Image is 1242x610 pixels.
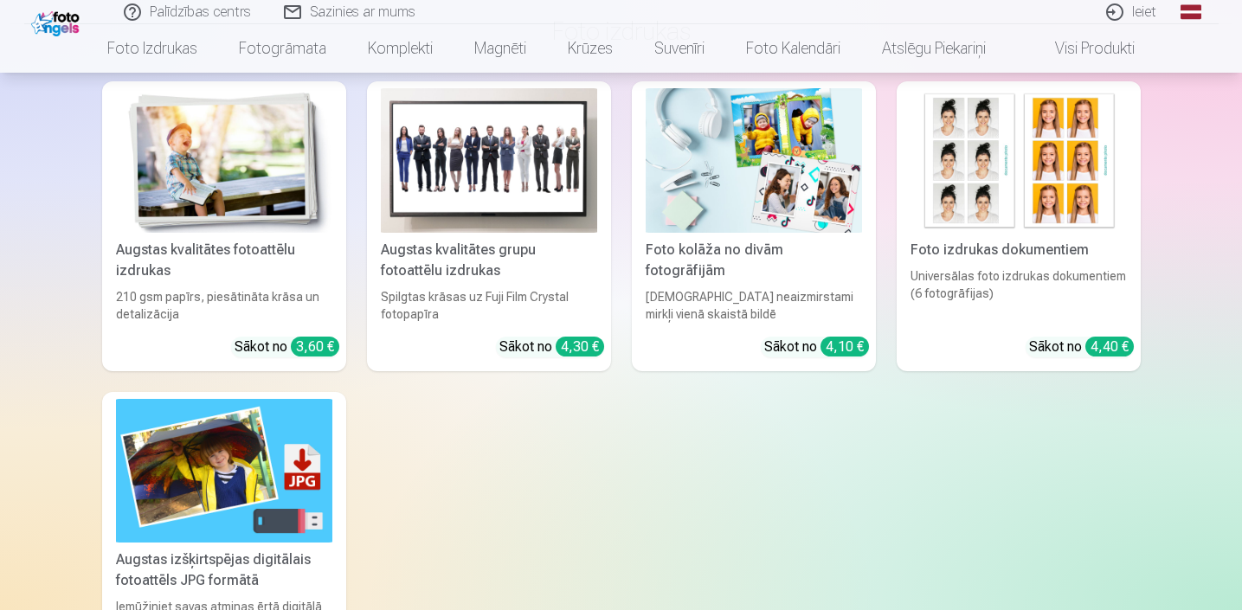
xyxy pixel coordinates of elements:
div: 4,30 € [556,337,604,356]
img: /fa1 [31,7,84,36]
div: Universālas foto izdrukas dokumentiem (6 fotogrāfijas) [904,267,1134,323]
div: Augstas kvalitātes grupu fotoattēlu izdrukas [374,240,604,281]
div: Sākot no [1029,337,1134,357]
img: Foto kolāža no divām fotogrāfijām [646,88,862,233]
a: Foto kolāža no divām fotogrāfijāmFoto kolāža no divām fotogrāfijām[DEMOGRAPHIC_DATA] neaizmirstam... [632,81,876,371]
a: Visi produkti [1007,24,1155,73]
div: Augstas kvalitātes fotoattēlu izdrukas [109,240,339,281]
div: Sākot no [235,337,339,357]
a: Foto kalendāri [725,24,861,73]
img: Augstas izšķirtspējas digitālais fotoattēls JPG formātā [116,399,332,543]
img: Augstas kvalitātes grupu fotoattēlu izdrukas [381,88,597,233]
a: Fotogrāmata [218,24,347,73]
div: Sākot no [764,337,869,357]
img: Augstas kvalitātes fotoattēlu izdrukas [116,88,332,233]
a: Augstas kvalitātes fotoattēlu izdrukasAugstas kvalitātes fotoattēlu izdrukas210 gsm papīrs, piesā... [102,81,346,371]
div: 4,40 € [1085,337,1134,356]
div: Foto izdrukas dokumentiem [904,240,1134,260]
div: Foto kolāža no divām fotogrāfijām [639,240,869,281]
div: [DEMOGRAPHIC_DATA] neaizmirstami mirkļi vienā skaistā bildē [639,288,869,323]
a: Magnēti [454,24,547,73]
div: 3,60 € [291,337,339,356]
div: Sākot no [499,337,604,357]
a: Augstas kvalitātes grupu fotoattēlu izdrukasAugstas kvalitātes grupu fotoattēlu izdrukasSpilgtas ... [367,81,611,371]
a: Foto izdrukas [87,24,218,73]
div: Spilgtas krāsas uz Fuji Film Crystal fotopapīra [374,288,604,323]
div: 210 gsm papīrs, piesātināta krāsa un detalizācija [109,288,339,323]
a: Suvenīri [634,24,725,73]
a: Atslēgu piekariņi [861,24,1007,73]
a: Krūzes [547,24,634,73]
div: 4,10 € [820,337,869,356]
a: Komplekti [347,24,454,73]
div: Augstas izšķirtspējas digitālais fotoattēls JPG formātā [109,549,339,591]
a: Foto izdrukas dokumentiemFoto izdrukas dokumentiemUniversālas foto izdrukas dokumentiem (6 fotogr... [897,81,1141,371]
img: Foto izdrukas dokumentiem [911,88,1127,233]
